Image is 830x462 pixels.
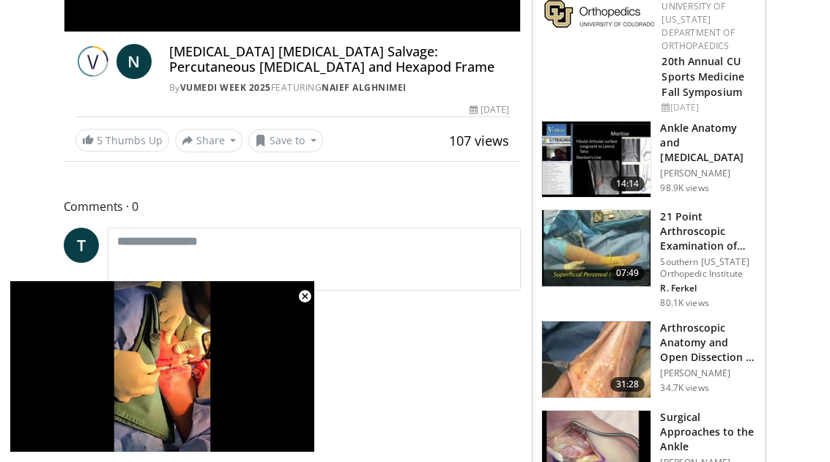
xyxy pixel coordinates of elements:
img: widescreen_open_anatomy_100000664_3.jpg.150x105_q85_crop-smart_upscale.jpg [542,321,651,398]
span: 31:28 [610,377,645,392]
span: 5 [97,133,103,147]
p: 80.1K views [660,297,708,309]
span: Comments 0 [64,197,522,216]
button: Share [175,129,243,152]
img: d2937c76-94b7-4d20-9de4-1c4e4a17f51d.150x105_q85_crop-smart_upscale.jpg [542,210,651,286]
a: 14:14 Ankle Anatomy and [MEDICAL_DATA] [PERSON_NAME] 98.9K views [541,121,757,198]
div: [DATE] [662,101,754,114]
a: Vumedi Week 2025 [180,81,271,94]
div: [DATE] [470,103,509,116]
p: [PERSON_NAME] [660,168,757,179]
h3: Ankle Anatomy and [MEDICAL_DATA] [660,121,757,165]
h3: Arthroscopic Anatomy and Open Dissection of the Foot & Ankle [660,321,757,365]
span: 107 views [449,132,509,149]
span: 07:49 [610,266,645,280]
p: 98.9K views [660,182,708,194]
a: N [116,44,152,79]
button: Save to [248,129,323,152]
a: 20th Annual CU Sports Medicine Fall Symposium [662,54,744,99]
p: 34.7K views [660,382,708,394]
img: d079e22e-f623-40f6-8657-94e85635e1da.150x105_q85_crop-smart_upscale.jpg [542,122,651,198]
a: Naief Alghnimei [322,81,407,94]
h4: [MEDICAL_DATA] [MEDICAL_DATA] Salvage: Percutaneous [MEDICAL_DATA] and Hexapod Frame [169,44,510,75]
h3: 21 Point Arthroscopic Examination of the Ankle [660,209,757,253]
button: Close [290,281,319,312]
video-js: Video Player [10,281,314,452]
p: Southern [US_STATE] Orthopedic Institute [660,256,757,280]
span: 14:14 [610,176,645,191]
a: 31:28 Arthroscopic Anatomy and Open Dissection of the Foot & Ankle [PERSON_NAME] 34.7K views [541,321,757,398]
a: 07:49 21 Point Arthroscopic Examination of the Ankle Southern [US_STATE] Orthopedic Institute R. ... [541,209,757,309]
h3: Surgical Approaches to the Ankle [660,410,757,454]
a: 5 Thumbs Up [75,129,169,152]
a: T [64,228,99,263]
p: [PERSON_NAME] [660,368,757,379]
p: R. Ferkel [660,283,757,294]
img: Vumedi Week 2025 [75,44,111,79]
div: By FEATURING [169,81,510,94]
